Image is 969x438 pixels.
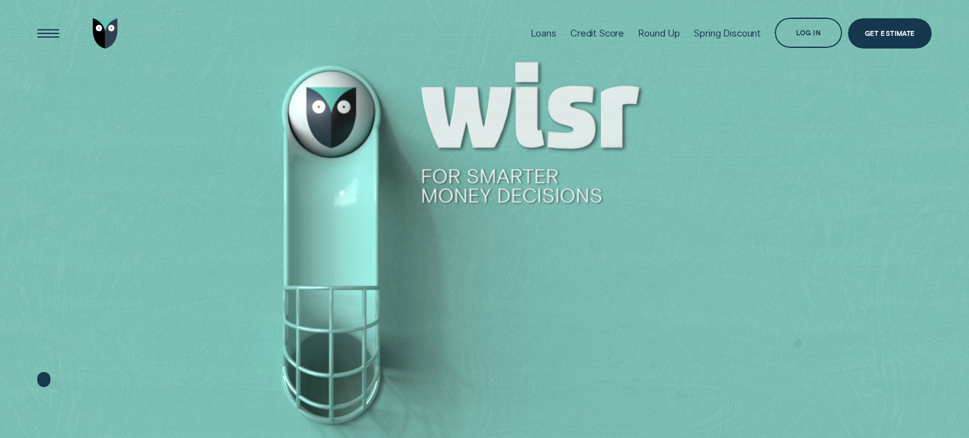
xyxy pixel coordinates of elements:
button: Log in [775,18,842,48]
div: Loans [531,27,556,39]
a: Get Estimate [848,18,932,49]
div: Credit Score [570,27,624,39]
img: Wisr [93,18,118,49]
div: Round Up [638,27,680,39]
button: Open Menu [33,18,63,49]
div: Spring Discount [694,27,761,39]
